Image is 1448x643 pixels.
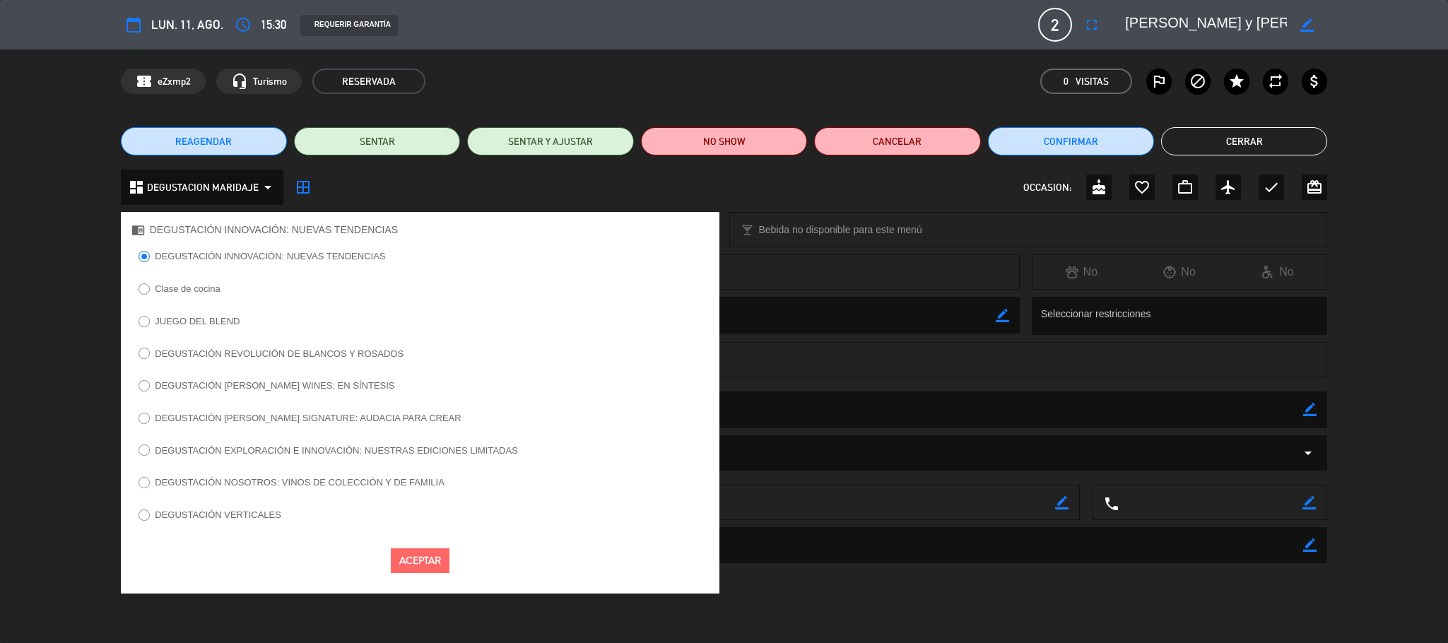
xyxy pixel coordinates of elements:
i: border_color [1302,496,1316,509]
i: border_color [1055,496,1069,509]
label: JUEGO DEL BLEND [155,317,240,326]
span: lun. 11, ago. [151,15,223,35]
i: work_outline [1177,179,1194,196]
em: Visitas [1076,73,1109,90]
i: border_color [1303,403,1317,416]
i: check [1263,179,1280,196]
span: 2 [1038,8,1072,42]
span: DEGUSTACION MARIDAJE [147,179,259,196]
button: SENTAR [294,127,460,155]
i: local_phone [1103,495,1119,511]
i: airplanemode_active [1220,179,1237,196]
i: border_all [295,179,312,196]
i: star [1228,73,1245,90]
label: DEGUSTACIÓN [PERSON_NAME] WINES: EN SÍNTESIS [155,381,394,390]
button: Aceptar [391,548,449,573]
div: No [1131,263,1229,281]
span: RESERVADA [312,69,425,94]
div: REQUERIR GARANTÍA [300,15,398,36]
button: Confirmar [988,127,1154,155]
i: block [1189,73,1206,90]
label: DEGUSTACIÓN REVOLUCIÓN DE BLANCOS Y ROSADOS [155,349,404,358]
i: border_color [996,309,1009,322]
span: DEGUSTACIÓN INNOVACIÓN: NUEVAS TENDENCIAS [150,222,398,238]
span: REAGENDAR [175,134,232,149]
button: REAGENDAR [121,127,287,155]
span: eZxmp2 [158,73,191,90]
button: SENTAR Y AJUSTAR [467,127,633,155]
i: favorite_border [1134,179,1150,196]
i: arrow_drop_down [1300,444,1317,461]
div: No [1032,263,1131,281]
i: outlined_flag [1150,73,1167,90]
i: repeat [1267,73,1284,90]
label: Clase de cocina [155,284,220,293]
span: confirmation_number [136,73,153,90]
label: DEGUSTACIÓN NOSOTROS: VINOS DE COLECCIÓN Y DE FAMILIA [155,478,445,487]
button: calendar_today [121,12,146,37]
label: DEGUSTACIÓN INNOVACIÓN: NUEVAS TENDENCIAS [155,252,385,261]
i: fullscreen [1083,16,1100,33]
i: local_bar [741,223,754,237]
i: arrow_drop_down [259,179,276,196]
button: Cerrar [1161,127,1327,155]
span: OCCASION: [1023,179,1071,196]
label: DEGUSTACIÓN EXPLORACIÓN E INNOVACIÓN: NUESTRAS EDICIONES LIMITADAS [155,446,518,455]
i: border_color [1303,538,1317,552]
i: card_giftcard [1306,179,1323,196]
div: No [1228,263,1326,281]
button: Cancelar [814,127,980,155]
i: dashboard [128,179,145,196]
span: 15:30 [261,15,286,35]
span: 0 [1064,73,1069,90]
button: NO SHOW [641,127,807,155]
label: DEGUSTACIÓN VERTICALES [155,510,281,519]
i: attach_money [1306,73,1323,90]
span: Bebida no disponible para este menú [759,222,922,238]
i: cake [1090,179,1107,196]
i: access_time [235,16,252,33]
label: DEGUSTACIÓN [PERSON_NAME] SIGNATURE: AUDACIA PARA CREAR [155,413,461,423]
span: Turismo [253,73,287,90]
button: access_time [230,12,256,37]
button: fullscreen [1079,12,1105,37]
i: border_color [1300,18,1314,32]
i: calendar_today [125,16,142,33]
i: headset_mic [231,73,248,90]
i: chrome_reader_mode [131,223,145,237]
